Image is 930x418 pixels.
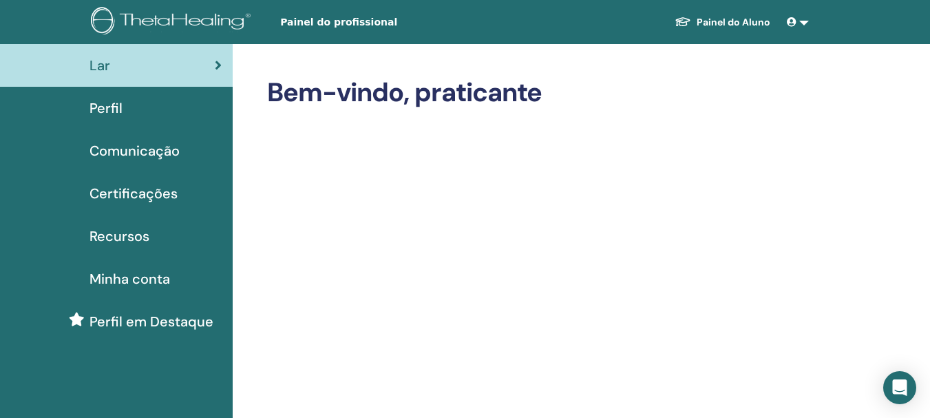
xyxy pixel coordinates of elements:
font: Certificações [89,185,178,202]
img: logo.png [91,7,255,38]
font: Comunicação [89,142,180,160]
font: Perfil [89,99,123,117]
a: Painel do Aluno [664,9,781,35]
font: Recursos [89,227,149,245]
div: Open Intercom Messenger [883,371,916,404]
img: graduation-cap-white.svg [675,16,691,28]
font: Bem-vindo, praticante [267,75,542,109]
font: Minha conta [89,270,170,288]
font: Painel do Aluno [697,16,770,28]
font: Perfil em Destaque [89,313,213,331]
font: Lar [89,56,110,74]
font: Painel do profissional [280,17,397,28]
